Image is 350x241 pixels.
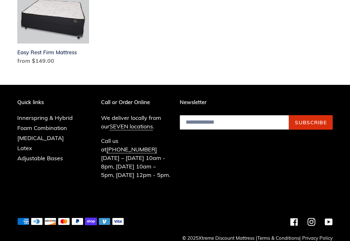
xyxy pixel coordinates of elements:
a: SEVEN locations [110,123,153,130]
a: [MEDICAL_DATA] [17,134,64,142]
button: Subscribe [289,115,333,130]
input: Email address [180,115,289,130]
a: Terms & Conditions [257,235,299,241]
a: Xtreme Discount Mattress [199,235,254,241]
small: © 2025 [182,235,254,241]
a: Latex [17,144,32,152]
a: Foam Combination [17,124,67,132]
p: We deliver locally from our . [101,114,171,131]
p: Call or Order Online [101,99,171,105]
span: Subscribe [295,119,327,126]
p: Quick links [17,99,82,105]
a: Privacy Policy [302,235,333,241]
small: | | [256,235,301,241]
a: [PHONE_NUMBER] [106,146,157,153]
a: Innerspring & Hybrid [17,114,73,121]
p: Newsletter [180,99,333,105]
p: Call us at [DATE] – [DATE] 10am - 8pm, [DATE] 10am – 5pm, [DATE] 12pm - 5pm. [101,137,171,179]
a: Adjustable Bases [17,155,63,162]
